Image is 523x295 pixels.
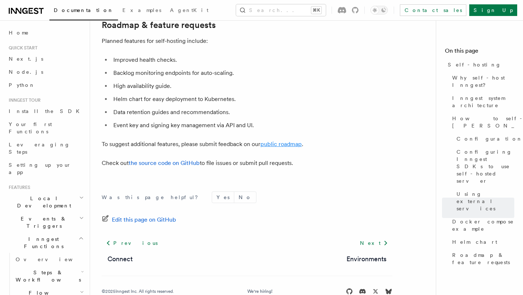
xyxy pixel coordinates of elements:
[457,190,514,212] span: Using external services
[102,288,174,294] div: © 2025 Inngest Inc. All rights reserved.
[448,61,501,68] span: Self-hosting
[166,2,213,20] a: AgentKit
[356,237,392,250] a: Next
[112,215,176,225] span: Edit this page on GitHub
[111,81,392,91] li: High availability guide.
[6,195,79,209] span: Local Development
[6,138,85,158] a: Leveraging Steps
[6,45,37,51] span: Quick start
[9,162,71,175] span: Setting up your app
[452,218,514,233] span: Docker compose example
[129,159,200,166] a: the source code on GitHub
[6,233,85,253] button: Inngest Functions
[102,158,392,168] p: Check out to file issues or submit pull requests.
[6,78,85,92] a: Python
[469,4,517,16] a: Sign Up
[54,7,114,13] span: Documentation
[9,121,52,134] span: Your first Functions
[452,238,497,246] span: Helm chart
[49,2,118,20] a: Documentation
[9,69,43,75] span: Node.js
[102,194,203,201] p: Was this page helpful?
[102,36,392,46] p: Planned features for self-hosting include:
[102,139,392,149] p: To suggest additional features, please submit feedback on our .
[102,215,176,225] a: Edit this page on GitHub
[449,92,514,112] a: Inngest system architecture
[9,29,29,36] span: Home
[118,2,166,20] a: Examples
[111,68,392,78] li: Backlog monitoring endpoints for auto-scaling.
[445,47,514,58] h4: On this page
[346,254,386,264] a: Environments
[6,118,85,138] a: Your first Functions
[9,108,84,114] span: Install the SDK
[13,266,85,286] button: Steps & Workflows
[457,148,514,185] span: Configuring Inngest SDKs to use self-hosted server
[6,65,85,78] a: Node.js
[6,235,78,250] span: Inngest Functions
[234,192,256,203] button: No
[13,269,81,283] span: Steps & Workflows
[449,71,514,92] a: Why self-host Inngest?
[6,215,79,230] span: Events & Triggers
[400,4,466,16] a: Contact sales
[108,254,133,264] a: Connect
[454,187,514,215] a: Using external services
[449,112,514,132] a: How to self-host [PERSON_NAME]
[102,20,216,30] a: Roadmap & feature requests
[6,97,41,103] span: Inngest tour
[6,192,85,212] button: Local Development
[13,253,85,266] a: Overview
[457,135,523,142] span: Configuration
[6,52,85,65] a: Next.js
[449,235,514,248] a: Helm chart
[449,248,514,269] a: Roadmap & feature requests
[454,145,514,187] a: Configuring Inngest SDKs to use self-hosted server
[16,256,90,262] span: Overview
[236,4,326,16] button: Search...⌘K
[370,6,388,15] button: Toggle dark mode
[122,7,161,13] span: Examples
[9,142,70,155] span: Leveraging Steps
[260,141,302,147] a: public roadmap
[247,288,272,294] a: We're hiring!
[9,56,43,62] span: Next.js
[452,94,514,109] span: Inngest system architecture
[111,120,392,130] li: Event key and signing key management via API and UI.
[111,55,392,65] li: Improved health checks.
[452,74,514,89] span: Why self-host Inngest?
[9,82,35,88] span: Python
[212,192,234,203] button: Yes
[6,158,85,179] a: Setting up your app
[102,237,162,250] a: Previous
[170,7,208,13] span: AgentKit
[111,94,392,104] li: Helm chart for easy deployment to Kubernetes.
[445,58,514,71] a: Self-hosting
[454,132,514,145] a: Configuration
[452,251,514,266] span: Roadmap & feature requests
[111,107,392,117] li: Data retention guides and recommendations.
[6,185,30,190] span: Features
[449,215,514,235] a: Docker compose example
[311,7,321,14] kbd: ⌘K
[6,105,85,118] a: Install the SDK
[6,212,85,233] button: Events & Triggers
[6,26,85,39] a: Home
